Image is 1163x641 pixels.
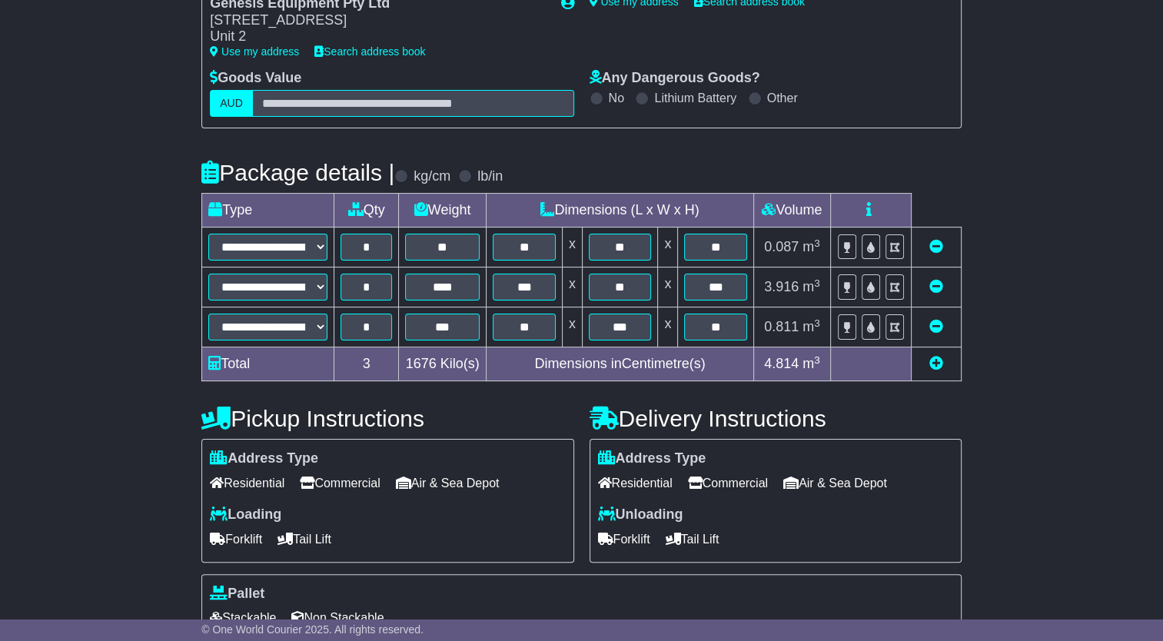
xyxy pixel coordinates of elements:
[658,228,678,267] td: x
[802,239,820,254] span: m
[277,527,331,551] span: Tail Lift
[929,279,943,294] a: Remove this item
[210,450,318,467] label: Address Type
[398,194,486,228] td: Weight
[929,319,943,334] a: Remove this item
[396,471,500,495] span: Air & Sea Depot
[334,347,399,381] td: 3
[210,471,284,495] span: Residential
[753,194,830,228] td: Volume
[590,406,962,431] h4: Delivery Instructions
[201,623,424,636] span: © One World Courier 2025. All rights reserved.
[210,90,253,117] label: AUD
[814,317,820,329] sup: 3
[210,45,299,58] a: Use my address
[590,70,760,87] label: Any Dangerous Goods?
[314,45,425,58] a: Search address book
[802,319,820,334] span: m
[201,406,573,431] h4: Pickup Instructions
[764,319,799,334] span: 0.811
[562,307,582,347] td: x
[598,471,673,495] span: Residential
[764,356,799,371] span: 4.814
[210,606,276,629] span: Stackable
[658,307,678,347] td: x
[477,168,503,185] label: lb/in
[487,194,753,228] td: Dimensions (L x W x H)
[414,168,450,185] label: kg/cm
[201,160,394,185] h4: Package details |
[598,506,683,523] label: Unloading
[783,471,887,495] span: Air & Sea Depot
[764,239,799,254] span: 0.087
[210,70,301,87] label: Goods Value
[334,194,399,228] td: Qty
[210,527,262,551] span: Forklift
[767,91,798,105] label: Other
[654,91,736,105] label: Lithium Battery
[802,356,820,371] span: m
[210,506,281,523] label: Loading
[398,347,486,381] td: Kilo(s)
[598,527,650,551] span: Forklift
[210,586,264,603] label: Pallet
[562,267,582,307] td: x
[487,347,753,381] td: Dimensions in Centimetre(s)
[658,267,678,307] td: x
[609,91,624,105] label: No
[562,228,582,267] td: x
[688,471,768,495] span: Commercial
[929,239,943,254] a: Remove this item
[929,356,943,371] a: Add new item
[814,277,820,289] sup: 3
[814,237,820,249] sup: 3
[814,354,820,366] sup: 3
[202,194,334,228] td: Type
[406,356,437,371] span: 1676
[202,347,334,381] td: Total
[291,606,384,629] span: Non Stackable
[666,527,719,551] span: Tail Lift
[210,12,545,29] div: [STREET_ADDRESS]
[764,279,799,294] span: 3.916
[210,28,545,45] div: Unit 2
[802,279,820,294] span: m
[300,471,380,495] span: Commercial
[598,450,706,467] label: Address Type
